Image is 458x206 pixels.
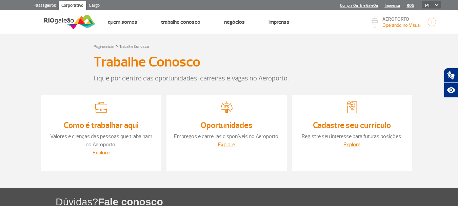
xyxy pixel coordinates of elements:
[382,22,421,29] p: Visibilidade de 10000m
[50,133,152,148] a: Valores e crenças das pessoas que trabalham no Aeroporto.
[444,68,458,98] div: Plugin de acessibilidade da Hand Talk.
[116,42,118,50] a: >
[201,120,253,130] a: Oportunidades
[343,141,360,148] a: Explore
[119,44,149,49] a: Trabalhe Conosco
[161,19,200,25] a: Trabalhe Conosco
[94,44,114,49] a: Página inicial
[174,133,279,140] a: Empregos e carreiras disponíveis no Aeroporto.
[31,1,59,12] a: Passageiros
[86,1,102,12] a: Cargo
[94,73,365,83] p: Fique por dentro das oportunidades, carreiras e vagas no Aeroporto.
[302,133,402,140] a: Registre seu interesse para futuras posições.
[64,120,139,130] a: Como é trabalhar aqui
[268,19,289,25] a: Imprensa
[382,17,421,22] p: AEROPORTO
[94,54,200,71] h3: Trabalhe Conosco
[444,68,458,83] button: Abrir tradutor de língua de sinais.
[59,1,86,12] a: Corporativo
[224,19,245,25] a: Negócios
[218,141,235,148] a: Explore
[313,120,391,130] a: Cadastre seu currículo
[93,149,109,156] a: Explore
[407,3,414,8] a: RQS
[385,3,400,8] a: Imprensa
[108,19,137,25] a: Quem Somos
[444,83,458,98] button: Abrir recursos assistivos.
[340,3,378,8] a: Compra On-line GaleOn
